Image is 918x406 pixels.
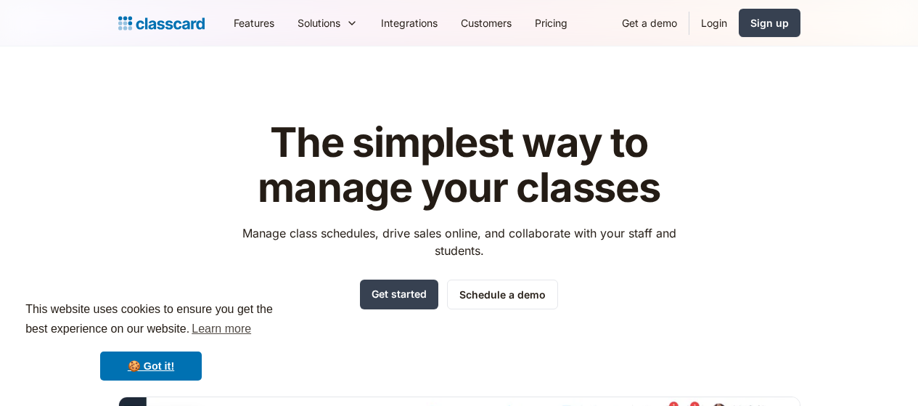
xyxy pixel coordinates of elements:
[739,9,800,37] a: Sign up
[229,121,689,210] h1: The simplest way to manage your classes
[222,7,286,39] a: Features
[12,287,290,394] div: cookieconsent
[447,280,558,309] a: Schedule a demo
[369,7,449,39] a: Integrations
[750,15,789,31] div: Sign up
[189,318,253,340] a: learn more about cookies
[286,7,369,39] div: Solutions
[523,7,579,39] a: Pricing
[100,352,202,381] a: dismiss cookie message
[610,7,689,39] a: Get a demo
[118,13,205,33] a: home
[360,280,438,309] a: Get started
[449,7,523,39] a: Customers
[689,7,739,39] a: Login
[298,15,340,31] div: Solutions
[25,301,276,340] span: This website uses cookies to ensure you get the best experience on our website.
[229,224,689,259] p: Manage class schedules, drive sales online, and collaborate with your staff and students.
